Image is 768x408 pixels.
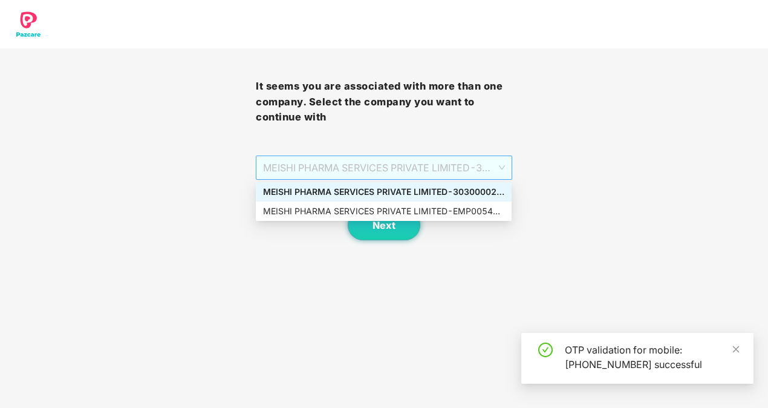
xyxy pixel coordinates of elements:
div: MEISHI PHARMA SERVICES PRIVATE LIMITED - 303000028 - ADMIN [263,185,504,199]
h3: It seems you are associated with more than one company. Select the company you want to continue with [256,79,512,125]
div: OTP validation for mobile: [PHONE_NUMBER] successful [565,343,739,372]
div: MEISHI PHARMA SERVICES PRIVATE LIMITED - EMP0054 - EMPLOYEE [263,205,504,218]
span: MEISHI PHARMA SERVICES PRIVATE LIMITED - 303000028 - ADMIN [263,156,504,179]
span: close [732,345,740,354]
span: Next [373,220,395,231]
button: Next [348,210,420,240]
span: check-circle [538,343,553,357]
